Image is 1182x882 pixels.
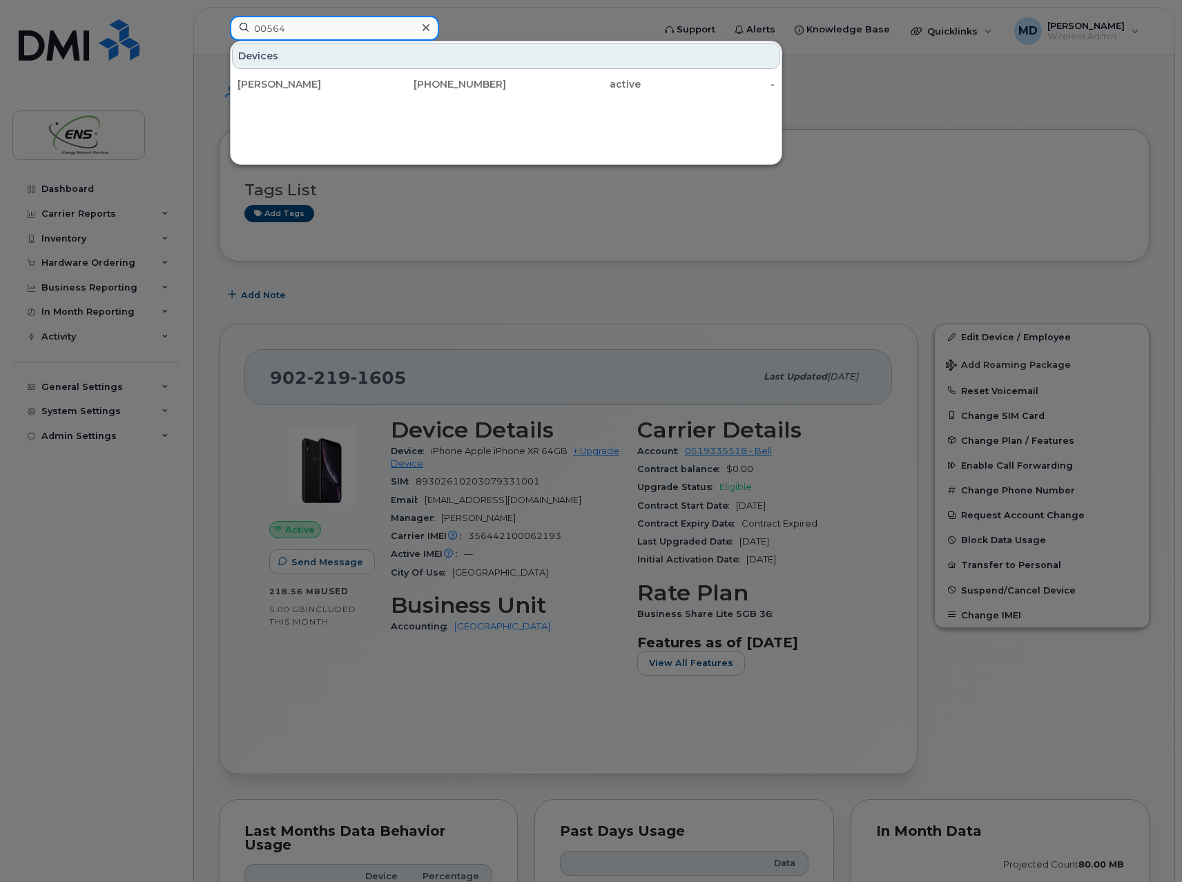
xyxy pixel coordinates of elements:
[506,77,641,91] div: active
[232,43,780,69] div: Devices
[238,77,372,91] div: [PERSON_NAME]
[641,77,775,91] div: -
[232,72,780,97] a: [PERSON_NAME][PHONE_NUMBER]active-
[372,77,507,91] div: [PHONE_NUMBER]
